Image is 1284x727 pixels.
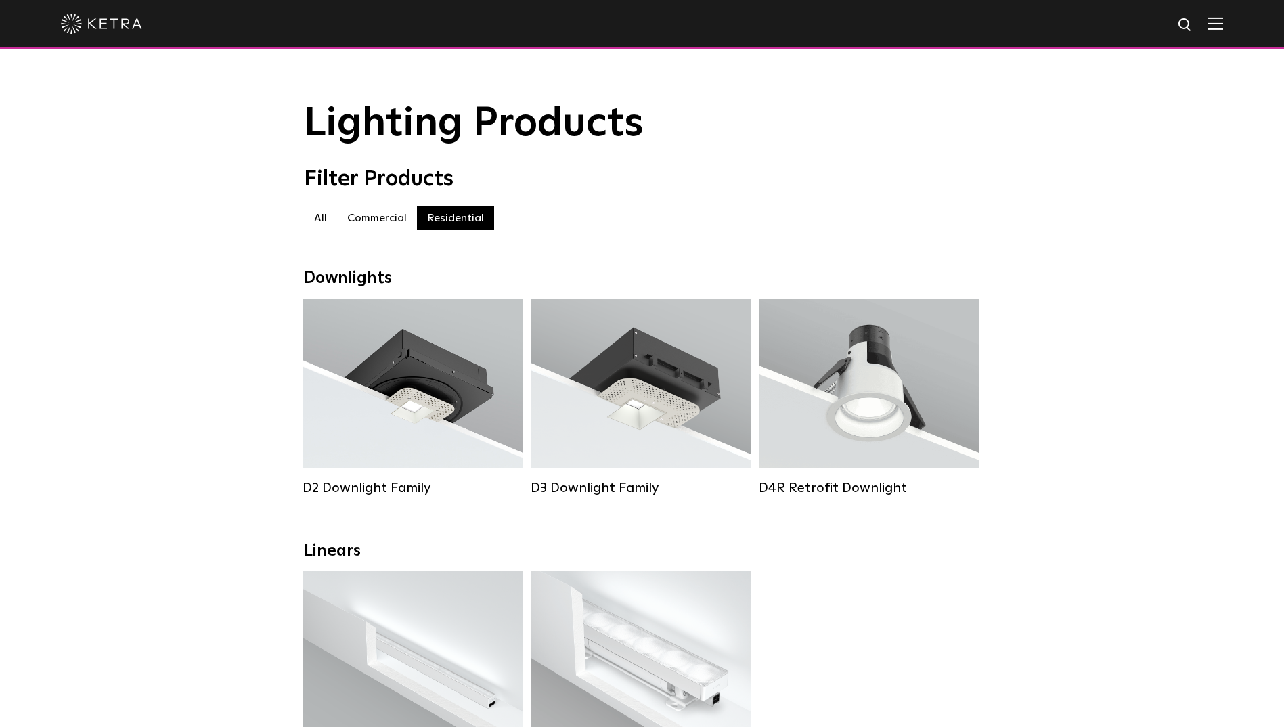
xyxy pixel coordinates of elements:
div: D4R Retrofit Downlight [759,480,979,496]
img: ketra-logo-2019-white [61,14,142,34]
label: Residential [417,206,494,230]
label: All [304,206,337,230]
div: Linears [304,542,981,561]
a: D4R Retrofit Downlight Lumen Output:800Colors:White / BlackBeam Angles:15° / 25° / 40° / 60°Watta... [759,299,979,496]
span: Lighting Products [304,104,644,144]
div: Downlights [304,269,981,288]
img: Hamburger%20Nav.svg [1208,17,1223,30]
label: Commercial [337,206,417,230]
a: D3 Downlight Family Lumen Output:700 / 900 / 1100Colors:White / Black / Silver / Bronze / Paintab... [531,299,751,496]
div: D2 Downlight Family [303,480,523,496]
div: Filter Products [304,167,981,192]
img: search icon [1177,17,1194,34]
a: D2 Downlight Family Lumen Output:1200Colors:White / Black / Gloss Black / Silver / Bronze / Silve... [303,299,523,496]
div: D3 Downlight Family [531,480,751,496]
